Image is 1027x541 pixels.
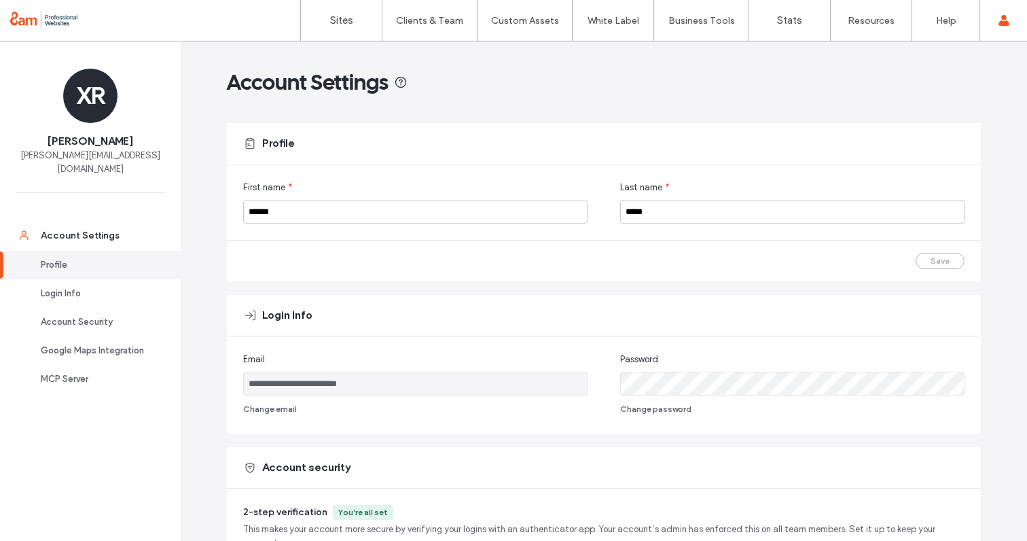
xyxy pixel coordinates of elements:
div: Login Info [41,287,152,300]
div: MCP Server [41,372,152,386]
span: [PERSON_NAME] [48,134,133,149]
div: Google Maps Integration [41,344,152,357]
label: White Label [588,15,639,27]
div: Account Security [41,315,152,329]
span: 2-step verification [243,506,327,518]
label: Sites [330,14,353,27]
button: Change email [243,401,297,417]
span: Help [31,10,59,22]
label: Stats [777,14,802,27]
span: Last name [620,181,662,194]
input: Password [620,372,965,396]
label: Resources [848,15,895,27]
span: First name [243,181,285,194]
label: Custom Assets [491,15,559,27]
span: Email [243,353,265,366]
label: Help [936,15,956,27]
div: Account Settings [41,229,152,243]
span: Account Settings [227,69,389,96]
input: First name [243,200,588,224]
span: Profile [262,136,295,151]
span: [PERSON_NAME][EMAIL_ADDRESS][DOMAIN_NAME] [16,149,164,176]
button: Change password [620,401,691,417]
div: You’re all set [338,506,388,519]
div: XR [63,69,118,123]
label: Business Tools [668,15,735,27]
input: Last name [620,200,965,224]
span: Account security [262,460,350,475]
span: Login Info [262,308,312,323]
span: Password [620,353,658,366]
input: Email [243,372,588,396]
div: Profile [41,258,152,272]
label: Clients & Team [396,15,463,27]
